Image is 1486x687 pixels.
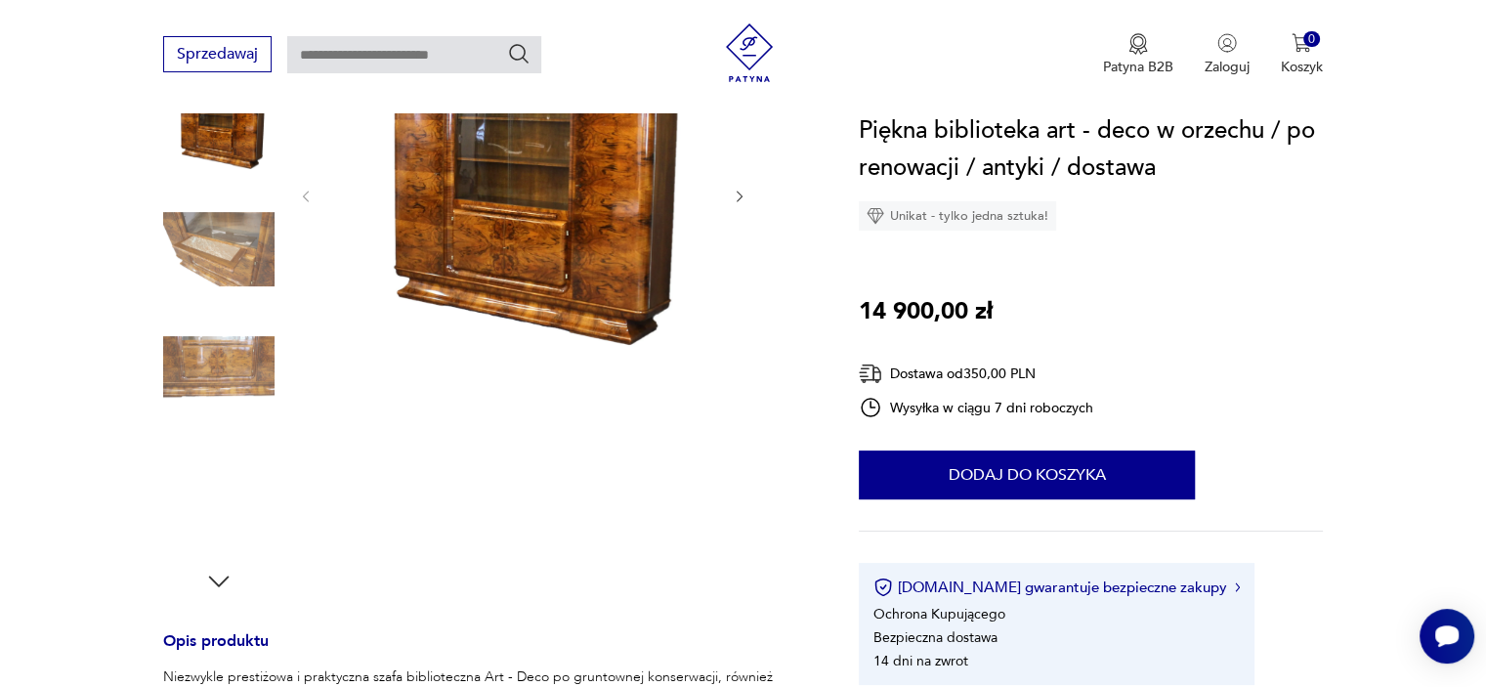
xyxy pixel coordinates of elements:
button: Zaloguj [1205,33,1250,76]
p: Koszyk [1281,58,1323,76]
div: 0 [1303,31,1320,48]
div: Dostawa od 350,00 PLN [859,362,1093,386]
iframe: Smartsupp widget button [1420,609,1474,664]
img: Zdjęcie produktu Piękna biblioteka art - deco w orzechu / po renowacji / antyki / dostawa [163,318,275,429]
button: [DOMAIN_NAME] gwarantuje bezpieczne zakupy [873,578,1240,597]
li: Bezpieczna dostawa [873,628,998,647]
img: Zdjęcie produktu Piękna biblioteka art - deco w orzechu / po renowacji / antyki / dostawa [163,193,275,305]
li: Ochrona Kupującego [873,605,1005,623]
h1: Piękna biblioteka art - deco w orzechu / po renowacji / antyki / dostawa [859,112,1323,187]
img: Zdjęcie produktu Piękna biblioteka art - deco w orzechu / po renowacji / antyki / dostawa [163,68,275,180]
p: 14 900,00 zł [859,293,993,330]
button: 0Koszyk [1281,33,1323,76]
li: 14 dni na zwrot [873,652,968,670]
img: Ikonka użytkownika [1217,33,1237,53]
img: Ikona koszyka [1292,33,1311,53]
img: Ikona medalu [1128,33,1148,55]
button: Patyna B2B [1103,33,1173,76]
img: Ikona certyfikatu [873,578,893,597]
p: Patyna B2B [1103,58,1173,76]
div: Wysyłka w ciągu 7 dni roboczych [859,396,1093,419]
button: Szukaj [507,42,531,65]
img: Zdjęcie produktu Piękna biblioteka art - deco w orzechu / po renowacji / antyki / dostawa [163,443,275,554]
img: Ikona diamentu [867,207,884,225]
img: Ikona dostawy [859,362,882,386]
a: Sprzedawaj [163,49,272,63]
h3: Opis produktu [163,635,812,667]
button: Dodaj do koszyka [859,451,1195,499]
img: Ikona strzałki w prawo [1235,582,1241,592]
a: Ikona medaluPatyna B2B [1103,33,1173,76]
img: Zdjęcie produktu Piękna biblioteka art - deco w orzechu / po renowacji / antyki / dostawa [334,29,711,360]
img: Patyna - sklep z meblami i dekoracjami vintage [720,23,779,82]
p: Zaloguj [1205,58,1250,76]
button: Sprzedawaj [163,36,272,72]
div: Unikat - tylko jedna sztuka! [859,201,1056,231]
